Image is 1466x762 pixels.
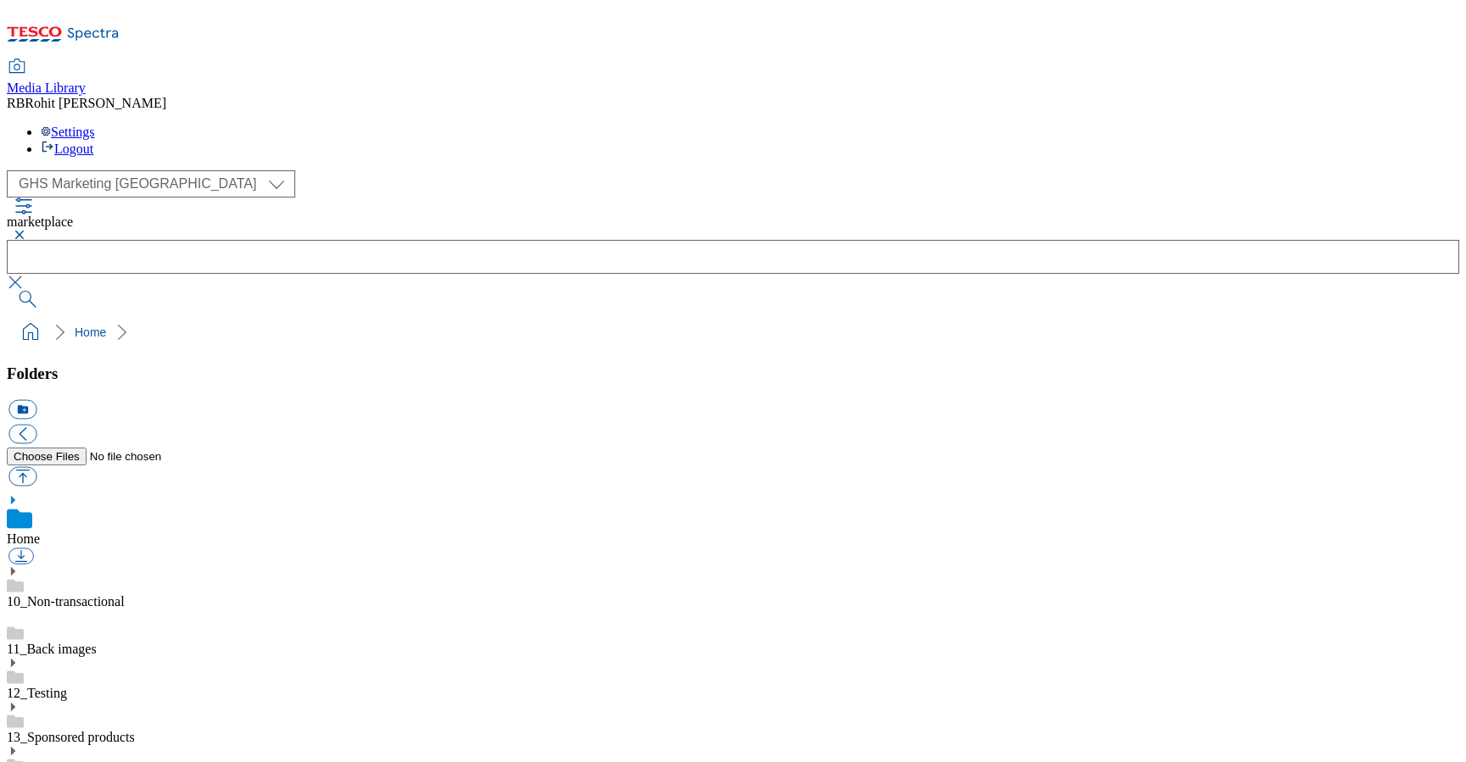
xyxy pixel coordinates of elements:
[7,81,86,95] span: Media Library
[41,125,95,139] a: Settings
[7,96,25,110] span: RB
[7,686,67,700] a: 12_Testing
[17,319,44,346] a: home
[7,60,86,96] a: Media Library
[7,730,135,744] a: 13_Sponsored products
[7,531,40,546] a: Home
[7,642,97,656] a: 11_Back images
[7,594,125,609] a: 10_Non-transactional
[41,142,93,156] a: Logout
[7,214,73,229] span: marketplace
[7,364,1459,383] h3: Folders
[75,325,106,339] a: Home
[7,316,1459,348] nav: breadcrumb
[25,96,166,110] span: Rohit [PERSON_NAME]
